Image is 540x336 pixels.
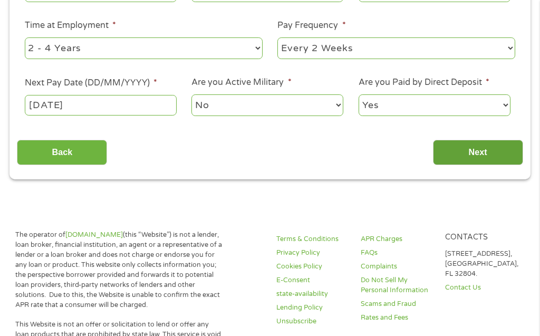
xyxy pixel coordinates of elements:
[277,20,345,31] label: Pay Frequency
[25,78,157,89] label: Next Pay Date (DD/MM/YYYY)
[361,248,432,258] a: FAQs
[361,262,432,272] a: Complaints
[361,299,432,309] a: Scams and Fraud
[276,289,348,299] a: state-availability
[276,248,348,258] a: Privacy Policy
[361,313,432,323] a: Rates and Fees
[361,275,432,295] a: Do Not Sell My Personal Information
[15,230,223,310] p: The operator of (this “Website”) is not a lender, loan broker, financial institution, an agent or...
[445,233,518,243] h4: Contacts
[276,234,348,244] a: Terms & Conditions
[65,231,123,239] a: [DOMAIN_NAME]
[25,95,177,115] input: Use the arrow keys to pick a date
[25,20,116,31] label: Time at Employment
[433,140,523,166] input: Next
[359,77,489,88] label: Are you Paid by Direct Deposit
[191,77,291,88] label: Are you Active Military
[276,303,348,313] a: Lending Policy
[445,249,518,279] p: [STREET_ADDRESS], [GEOGRAPHIC_DATA], FL 32804.
[445,283,518,293] a: Contact Us
[17,140,107,166] input: Back
[276,275,348,285] a: E-Consent
[276,262,348,272] a: Cookies Policy
[361,234,432,244] a: APR Charges
[276,316,348,327] a: Unsubscribe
